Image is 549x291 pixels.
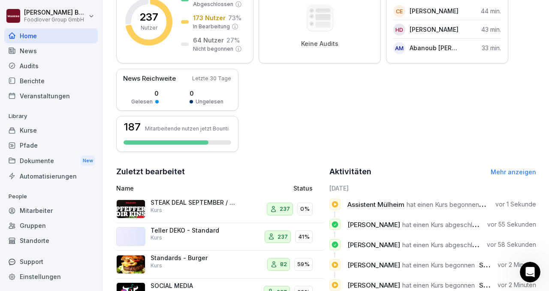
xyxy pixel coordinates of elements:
button: Home [134,3,151,20]
p: vor 55 Sekunden [487,220,536,229]
a: Home [4,28,98,43]
p: Kurs [151,262,162,270]
button: GIF-Auswahl [27,225,34,232]
p: Status [293,184,313,193]
button: Emoji-Auswahl [13,225,20,232]
div: Dokumente [4,153,98,169]
span: [PERSON_NAME] [347,221,400,229]
a: Kurse [4,123,98,138]
button: Anhang hochladen [41,225,48,232]
a: Einstellungen [4,269,98,284]
div: Vielen lieben Dank und Liebe Grüße [38,129,158,138]
h2: Aktivitäten [329,166,371,178]
h2: Zuletzt bearbeitet [116,166,323,178]
p: SOCIAL MEDIA [151,282,236,290]
div: Antworten erhältst du hier und per E-Mail:✉️[PERSON_NAME][EMAIL_ADDRESS][DOMAIN_NAME]Unsere üblic... [7,150,141,215]
div: Operator sagt… [7,150,165,234]
p: Abgeschlossen [193,0,233,8]
img: aaupms049m0z6vz0e6fy85f7.png [116,255,145,274]
p: 0% [300,205,310,213]
p: Teller DEKO - Standard [151,227,236,234]
span: hat einen Kurs begonnen [402,261,475,269]
div: AM [393,42,405,54]
p: 0 [131,89,159,98]
p: Mitarbeitende nutzen jetzt Bounti [145,125,229,132]
b: Ein paar Minuten [21,202,79,209]
h3: 187 [124,122,141,132]
p: 237 [278,233,288,241]
a: Audits [4,58,98,73]
p: 0 [190,89,223,98]
a: Automatisierungen [4,169,98,184]
p: 41% [298,233,310,241]
a: Pfade [4,138,98,153]
button: go back [6,3,22,20]
p: [PERSON_NAME] Berger [24,9,87,16]
p: Nicht begonnen [193,45,233,53]
h6: [DATE] [329,184,537,193]
a: Gruppen [4,218,98,233]
div: Hallo Zusammen, ich sehe das wir bei Standorten [GEOGRAPHIC_DATA] haben. [PERSON_NAME], aber dies... [38,41,158,125]
p: Foodlover Group GmbH [24,17,87,23]
span: [PERSON_NAME] [347,241,400,249]
a: Teller DEKO - StandardKurs23741% [116,223,323,251]
p: In Bearbeitung [193,23,230,30]
a: STEAK DEAL SEPTEMBER / OKTOBERKurs2370% [116,195,323,223]
span: hat einen Kurs begonnen [402,281,475,289]
p: 237 [139,12,158,22]
a: DokumenteNew [4,153,98,169]
img: g8ydlf29nqmeddxqdnw5kwue.png [116,200,145,218]
div: Jennifer sagt… [7,36,165,150]
span: hat einen Kurs abgeschlossen [402,241,490,249]
div: Antworten erhältst du hier und per E-Mail: ✉️ [14,155,134,188]
p: Nutzer [141,24,157,32]
p: 82 [280,260,287,269]
p: vor 58 Sekunden [487,240,536,249]
span: hat einen Kurs begonnen [407,200,479,209]
p: vor 2 Minuten [498,261,536,269]
p: vor 2 Minuten [498,281,536,289]
p: 64 Nutzer [193,36,224,45]
p: 173 Nutzer [193,13,226,22]
a: Standards - BurgerKurs8259% [116,251,323,279]
div: HD [393,24,405,36]
p: [PERSON_NAME] [410,6,459,15]
p: Keine Audits [301,40,338,48]
p: Ungelesen [196,98,223,106]
p: Name [116,184,241,193]
a: Berichte [4,73,98,88]
span: hat einen Kurs abgeschlossen [402,221,490,229]
a: Mehr anzeigen [491,168,536,176]
span: [PERSON_NAME] [347,261,400,269]
div: Support [4,254,98,269]
img: avsc1bqn7s7hsnavf0tgslje.png [116,227,145,246]
b: [PERSON_NAME][EMAIL_ADDRESS][DOMAIN_NAME] [14,172,131,188]
div: Standorte [4,233,98,248]
a: Veranstaltungen [4,88,98,103]
p: vor 1 Sekunde [495,200,536,209]
span: Assistent Mülheim [347,200,404,209]
div: News [4,43,98,58]
p: 59% [297,260,310,269]
textarea: Nachricht senden... [7,207,164,222]
iframe: Intercom live chat [520,262,540,282]
span: [PERSON_NAME] [347,281,400,289]
p: 33 min. [482,43,501,52]
button: Sende eine Nachricht… [147,222,161,236]
p: STEAK DEAL SEPTEMBER / OKTOBER [151,199,236,206]
p: 73 % [228,13,241,22]
p: 27 % [226,36,240,45]
p: 44 min. [481,6,501,15]
h1: Operator [42,8,72,15]
p: Kurs [151,206,162,214]
div: Mitarbeiter [4,203,98,218]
